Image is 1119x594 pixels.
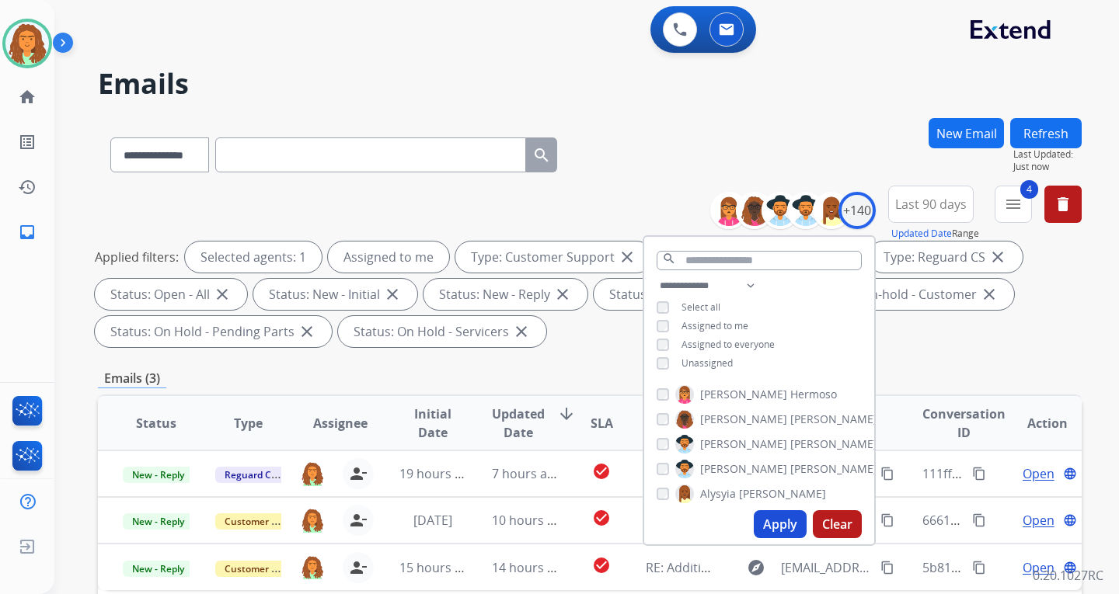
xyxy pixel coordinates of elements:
[891,227,979,240] span: Range
[18,178,37,196] mat-icon: history
[838,192,876,229] div: +140
[618,248,636,266] mat-icon: close
[492,559,569,576] span: 14 hours ago
[922,405,1006,442] span: Conversation ID
[972,467,986,481] mat-icon: content_copy
[532,146,551,165] mat-icon: search
[980,285,999,304] mat-icon: close
[413,512,452,529] span: [DATE]
[492,512,569,529] span: 10 hours ago
[338,316,546,347] div: Status: On Hold - Servicers
[185,241,322,273] div: Selected agents: 1
[739,486,826,502] span: [PERSON_NAME]
[213,285,232,304] mat-icon: close
[880,561,894,575] mat-icon: content_copy
[98,369,166,388] p: Emails (3)
[455,241,652,273] div: Type: Customer Support
[781,558,871,577] span: [EMAIL_ADDRESS][DOMAIN_NAME]
[700,412,787,427] span: [PERSON_NAME]
[880,513,894,527] mat-icon: content_copy
[136,414,176,432] span: Status
[682,338,775,351] span: Assigned to everyone
[424,279,587,310] div: Status: New - Reply
[349,558,368,577] mat-icon: person_remove
[880,467,894,481] mat-icon: content_copy
[594,279,796,310] div: Status: On-hold – Internal
[95,248,179,266] p: Applied filters:
[1023,511,1055,530] span: Open
[662,252,676,266] mat-icon: search
[95,279,247,310] div: Status: Open - All
[790,412,877,427] span: [PERSON_NAME]
[1063,467,1077,481] mat-icon: language
[1010,118,1082,148] button: Refresh
[868,241,1023,273] div: Type: Reguard CS
[234,414,263,432] span: Type
[813,510,862,538] button: Clear
[591,414,613,432] span: SLA
[18,133,37,151] mat-icon: list_alt
[682,300,720,314] span: Select all
[929,118,1004,148] button: New Email
[18,223,37,241] mat-icon: inbox
[790,461,877,477] span: [PERSON_NAME]
[790,387,837,402] span: Hermoso
[301,555,324,579] img: agent-avatar
[592,556,611,575] mat-icon: check_circle
[995,186,1032,223] button: 4
[592,462,611,481] mat-icon: check_circle
[1063,561,1077,575] mat-icon: language
[298,322,316,341] mat-icon: close
[399,559,476,576] span: 15 hours ago
[215,561,316,577] span: Customer Support
[1063,513,1077,527] mat-icon: language
[399,465,476,482] span: 19 hours ago
[553,285,572,304] mat-icon: close
[891,228,952,240] button: Updated Date
[123,513,193,530] span: New - Reply
[215,467,286,483] span: Reguard CS
[1004,195,1023,214] mat-icon: menu
[646,559,800,576] span: RE: Additional Information
[592,509,611,527] mat-icon: check_circle
[1033,566,1103,585] p: 0.20.1027RC
[349,464,368,483] mat-icon: person_remove
[682,319,748,332] span: Assigned to me
[5,22,49,65] img: avatar
[1054,195,1072,214] mat-icon: delete
[895,201,967,207] span: Last 90 days
[492,465,562,482] span: 7 hours ago
[123,467,193,483] span: New - Reply
[700,486,736,502] span: Alysyia
[790,436,877,452] span: [PERSON_NAME]
[972,513,986,527] mat-icon: content_copy
[1023,558,1055,577] span: Open
[700,461,787,477] span: [PERSON_NAME]
[754,510,807,538] button: Apply
[888,186,974,223] button: Last 90 days
[215,513,316,530] span: Customer Support
[349,511,368,530] mat-icon: person_remove
[1023,464,1055,483] span: Open
[700,436,787,452] span: [PERSON_NAME]
[313,414,368,432] span: Assignee
[557,405,576,423] mat-icon: arrow_downward
[399,405,466,442] span: Initial Date
[123,561,193,577] span: New - Reply
[18,88,37,106] mat-icon: home
[989,396,1082,450] th: Action
[988,248,1007,266] mat-icon: close
[328,241,449,273] div: Assigned to me
[301,461,324,485] img: agent-avatar
[98,68,1082,99] h2: Emails
[1020,180,1038,199] span: 4
[253,279,417,310] div: Status: New - Initial
[301,508,324,532] img: agent-avatar
[512,322,531,341] mat-icon: close
[383,285,402,304] mat-icon: close
[700,387,787,402] span: [PERSON_NAME]
[682,356,733,370] span: Unassigned
[492,405,545,442] span: Updated Date
[1013,148,1082,161] span: Last Updated:
[802,279,1014,310] div: Status: On-hold - Customer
